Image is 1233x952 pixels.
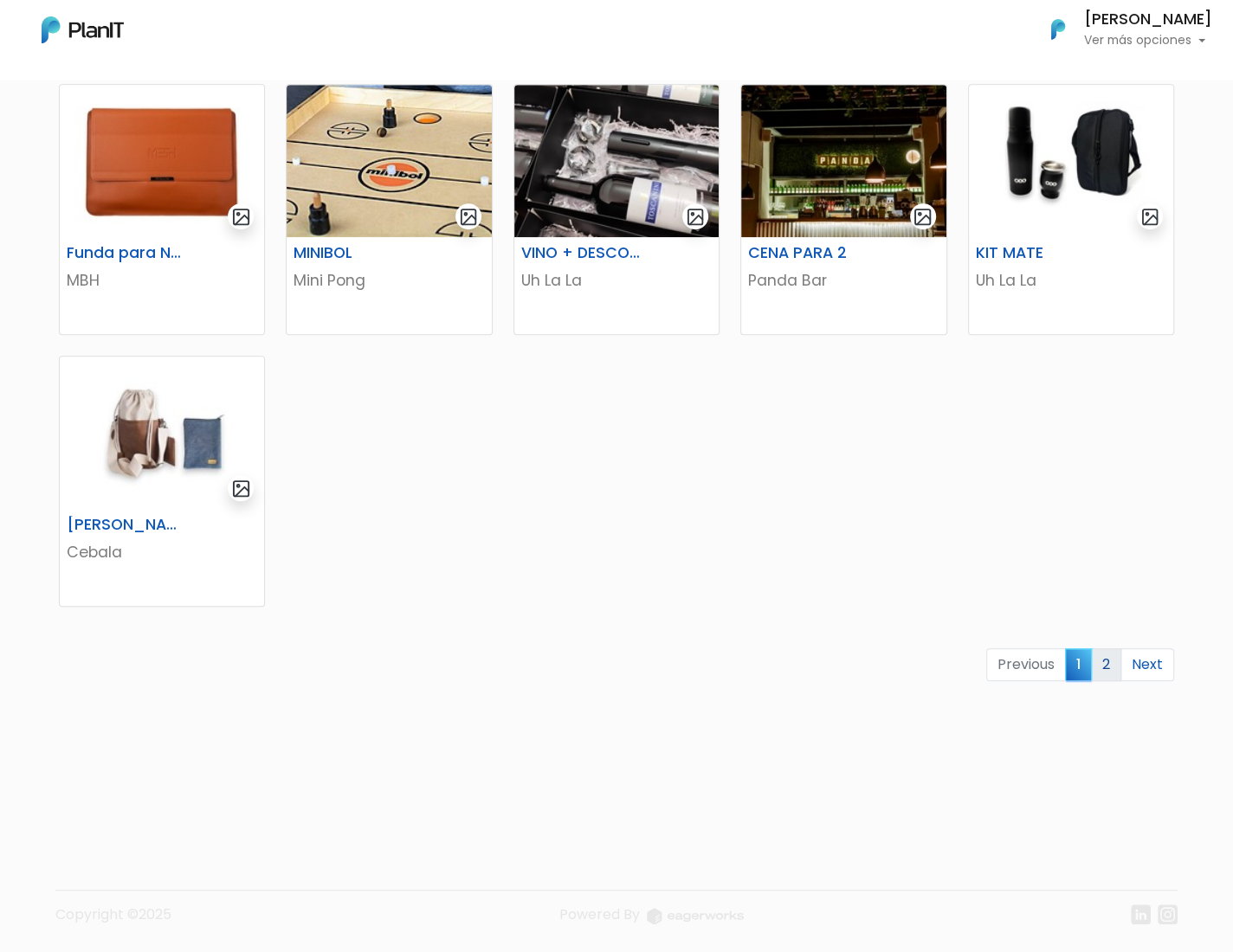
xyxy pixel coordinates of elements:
[559,904,744,938] a: Powered By
[59,84,265,335] a: gallery-light Funda para Notebook Nomad MBH
[741,85,946,237] img: thumb_thumb_9209972E-E399-434D-BEEF-F65B94FC7BA6_1_201_a.jpeg
[969,85,1173,237] img: thumb_99BBCD63-EF96-4B08-BE7C-73DB5A7664DF.jpeg
[511,244,652,262] h6: VINO + DESCORCHADOR
[1029,7,1212,52] button: PlanIt Logo [PERSON_NAME] Ver más opciones
[56,516,197,534] h6: [PERSON_NAME] + YERBERO
[294,269,484,292] p: Mini Pong
[89,16,249,50] div: ¿Necesitás ayuda?
[60,357,264,509] img: thumb_image-Photoroom__19_.jpg
[1039,10,1077,48] img: PlanIt Logo
[968,84,1174,335] a: gallery-light KIT MATE Uh La La
[59,356,265,607] a: gallery-light [PERSON_NAME] + YERBERO Cebala
[738,244,879,262] h6: CENA PARA 2
[283,244,424,262] h6: MINIBOL
[1084,12,1212,28] h6: [PERSON_NAME]
[686,207,706,227] img: gallery-light
[55,904,171,938] p: Copyright ©2025
[740,84,946,335] a: gallery-light CENA PARA 2 Panda Bar
[748,269,939,292] p: Panda Bar
[521,269,712,292] p: Uh La La
[56,244,197,262] h6: Funda para Notebook Nomad
[231,479,251,499] img: gallery-light
[1158,904,1178,924] img: instagram-7ba2a2629254302ec2a9470e65da5de918c9f3c9a63008f8abed3140a32961bf.svg
[513,84,720,335] a: gallery-light VINO + DESCORCHADOR Uh La La
[1140,207,1160,227] img: gallery-light
[67,269,257,292] p: MBH
[1065,648,1092,680] span: 1
[67,541,257,563] p: Cebala
[559,904,640,924] span: translation missing: es.layouts.footer.powered_by
[1120,648,1174,681] a: Next
[231,207,251,227] img: gallery-light
[1091,648,1121,681] a: 2
[647,908,744,924] img: logo_eagerworks-044938b0bf012b96b195e05891a56339191180c2d98ce7df62ca656130a436fa.svg
[976,269,1166,292] p: Uh La La
[60,85,264,237] img: thumb_WhatsApp_Image_2025-08-06_at_12.43.13__12_.jpeg
[287,85,491,237] img: thumb_WhatsApp_Image_2021-09-24_at_09.48.56portada.jpeg
[42,16,124,43] img: PlanIt Logo
[913,207,933,227] img: gallery-light
[1131,904,1151,924] img: linkedin-cc7d2dbb1a16aff8e18f147ffe980d30ddd5d9e01409788280e63c91fc390ff4.svg
[1084,35,1212,47] p: Ver más opciones
[459,207,479,227] img: gallery-light
[514,85,719,237] img: thumb_1FC5AA0F-4315-4F37-BDED-CB1509ED8A1C.jpeg
[965,244,1107,262] h6: KIT MATE
[286,84,492,335] a: gallery-light MINIBOL Mini Pong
